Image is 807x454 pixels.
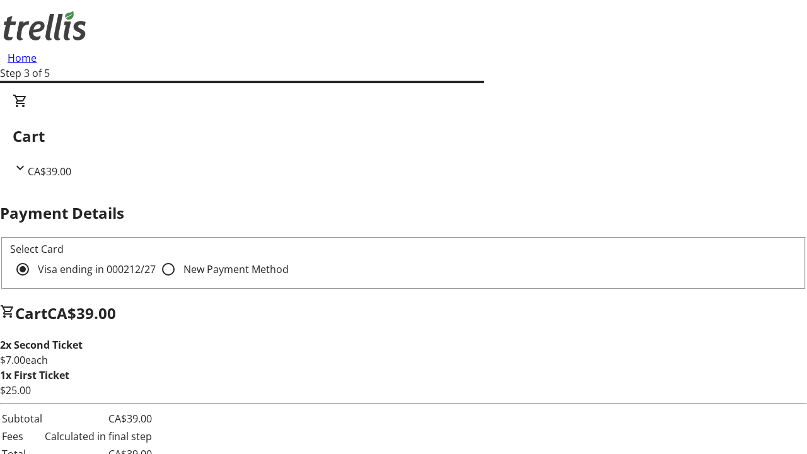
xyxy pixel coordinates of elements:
[1,428,43,445] td: Fees
[15,303,47,323] span: Cart
[47,303,116,323] span: CA$39.00
[1,410,43,427] td: Subtotal
[44,428,153,445] td: Calculated in final step
[44,410,153,427] td: CA$39.00
[10,242,797,257] div: Select Card
[28,165,71,178] span: CA$39.00
[181,262,289,277] label: New Payment Method
[13,93,794,179] div: CartCA$39.00
[129,262,156,276] span: 12/27
[13,125,794,148] h2: Cart
[38,262,156,276] span: Visa ending in 0002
